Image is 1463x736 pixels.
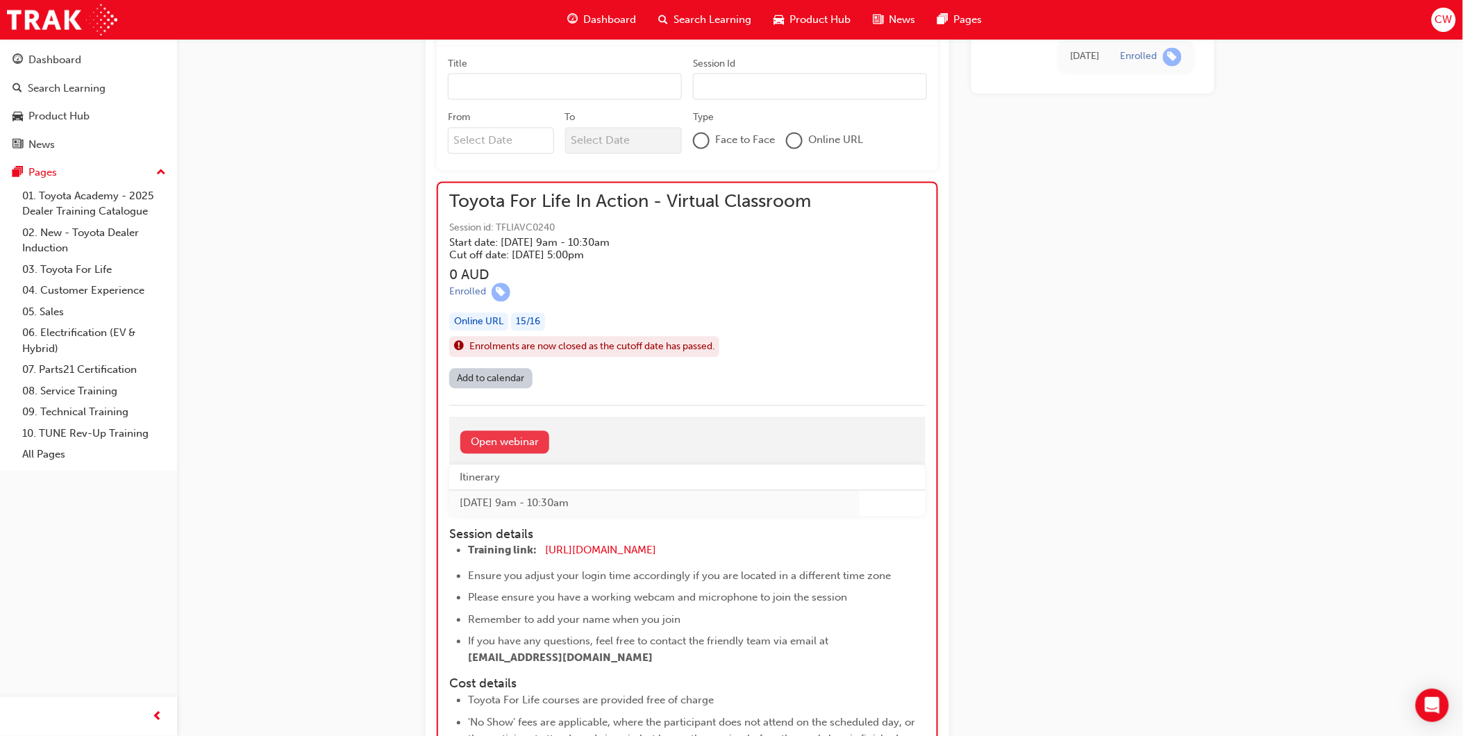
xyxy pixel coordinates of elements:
a: 09. Technical Training [17,401,172,423]
span: Enrolments are now closed as the cutoff date has passed. [469,340,714,356]
a: 02. New - Toyota Dealer Induction [17,222,172,259]
th: Itinerary [449,465,860,491]
div: Enrolled [1121,51,1157,64]
button: CW [1432,8,1456,32]
a: Add to calendar [449,369,533,389]
a: Open webinar [460,431,549,454]
a: 10. TUNE Rev-Up Training [17,423,172,444]
a: 01. Toyota Academy - 2025 Dealer Training Catalogue [17,185,172,222]
div: Session Id [693,58,735,72]
button: DashboardSearch LearningProduct HubNews [6,44,172,160]
div: To [565,111,576,125]
span: guage-icon [12,54,23,67]
button: Toyota For Life In Action - Virtual ClassroomSession id: TFLIAVC0240Start date: [DATE] 9am - 10:3... [449,194,926,394]
span: Product Hub [789,12,851,28]
a: [URL][DOMAIN_NAME] [545,544,656,557]
img: Trak [7,4,117,35]
span: up-icon [156,164,166,182]
h4: Cost details [449,677,926,692]
a: 05. Sales [17,301,172,323]
button: Pages [6,160,172,185]
input: From [448,128,554,154]
a: News [6,132,172,158]
span: Please ensure you have a working webcam and microphone to join the session [468,592,847,604]
h4: Session details [449,528,901,543]
span: Remember to add your name when you join [468,614,680,626]
span: exclaim-icon [454,338,464,356]
span: Dashboard [583,12,636,28]
a: pages-iconPages [926,6,993,34]
span: Session id: TFLIAVC0240 [449,221,811,237]
span: car-icon [774,11,784,28]
div: News [28,137,55,153]
span: Online URL [808,133,863,149]
a: car-iconProduct Hub [762,6,862,34]
div: Enrolled [449,286,486,299]
a: guage-iconDashboard [556,6,647,34]
a: 06. Electrification (EV & Hybrid) [17,322,172,359]
td: [DATE] 9am - 10:30am [449,491,860,517]
span: news-icon [12,139,23,151]
div: Product Hub [28,108,90,124]
h3: 0 AUD [449,267,811,283]
span: If you have any questions, feel free to contact the friendly team via email at [468,635,828,648]
span: [EMAIL_ADDRESS][DOMAIN_NAME] [468,652,653,664]
a: Search Learning [6,76,172,101]
div: Fri Sep 12 2025 09:07:33 GMT+1000 (Australian Eastern Standard Time) [1071,49,1100,65]
a: 08. Service Training [17,380,172,402]
h5: Cut off date: [DATE] 5:00pm [449,249,789,262]
span: pages-icon [12,167,23,179]
span: CW [1435,12,1453,28]
div: Pages [28,165,57,181]
span: search-icon [658,11,668,28]
div: Title [448,58,467,72]
span: learningRecordVerb_ENROLL-icon [1163,48,1182,67]
span: Toyota For Life In Action - Virtual Classroom [449,194,811,210]
span: search-icon [12,83,22,95]
input: Title [448,74,682,100]
div: Search Learning [28,81,106,97]
div: Open Intercom Messenger [1416,689,1449,722]
div: Online URL [449,313,508,332]
span: News [889,12,915,28]
span: Face to Face [715,133,775,149]
a: 04. Customer Experience [17,280,172,301]
span: guage-icon [567,11,578,28]
span: Training link: [468,544,537,557]
a: search-iconSearch Learning [647,6,762,34]
div: Dashboard [28,52,81,68]
span: learningRecordVerb_ENROLL-icon [492,283,510,302]
a: Product Hub [6,103,172,129]
div: 15 / 16 [511,313,545,332]
span: car-icon [12,110,23,123]
a: 07. Parts21 Certification [17,359,172,380]
div: From [448,111,470,125]
h5: Start date: [DATE] 9am - 10:30am [449,237,789,249]
a: All Pages [17,444,172,465]
div: Type [693,111,714,125]
a: Dashboard [6,47,172,73]
span: Search Learning [674,12,751,28]
span: Pages [953,12,982,28]
span: Toyota For Life courses are provided free of charge [468,694,714,707]
span: prev-icon [153,708,163,726]
span: pages-icon [937,11,948,28]
input: To [565,128,683,154]
a: 03. Toyota For Life [17,259,172,281]
input: Session Id [693,74,927,100]
span: Ensure you adjust your login time accordingly if you are located in a different time zone [468,570,891,583]
span: news-icon [873,11,883,28]
a: news-iconNews [862,6,926,34]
